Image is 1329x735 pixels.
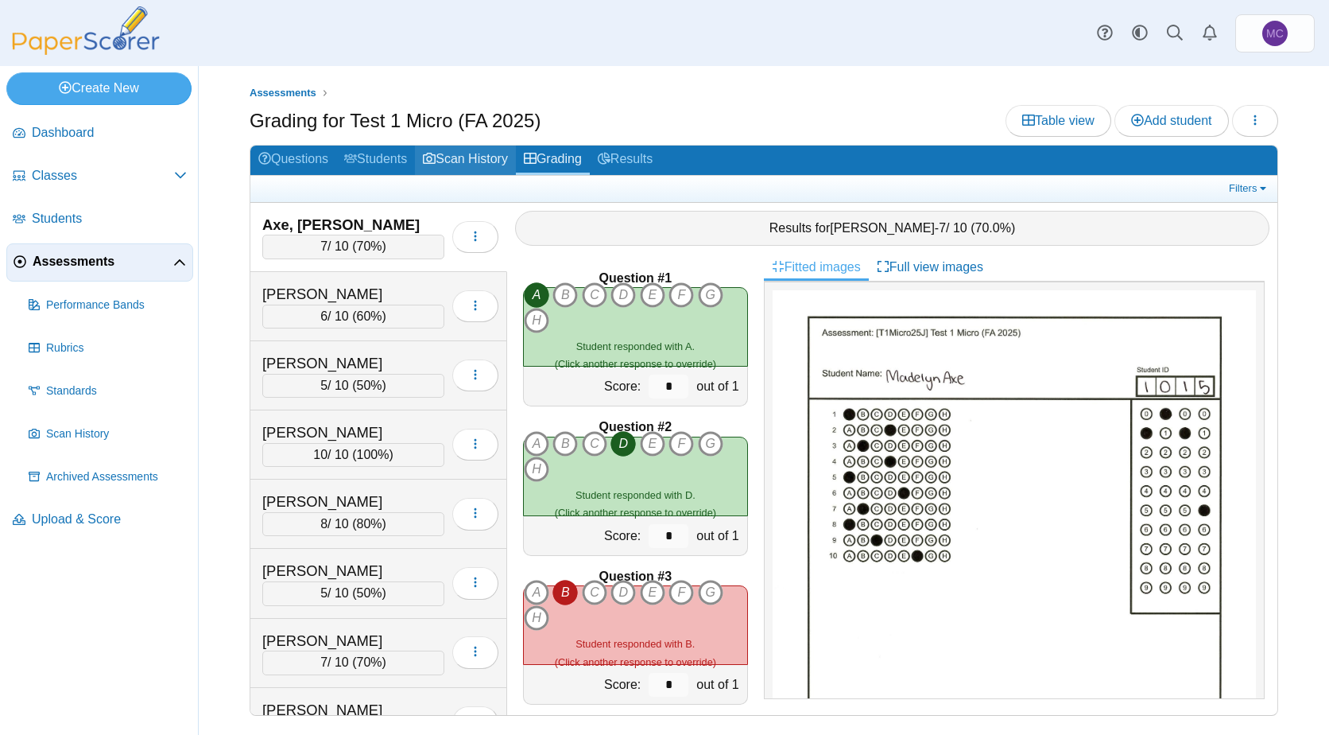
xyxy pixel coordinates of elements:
[576,340,695,352] span: Student responded with A.
[516,146,590,175] a: Grading
[599,270,672,287] b: Question #1
[555,489,716,519] small: (Click another response to override)
[320,309,327,323] span: 6
[640,431,665,457] i: E
[357,379,382,392] span: 50%
[22,372,193,410] a: Standards
[320,379,327,392] span: 5
[6,72,192,104] a: Create New
[250,146,336,175] a: Questions
[262,235,444,259] div: / 10 ( )
[524,431,549,457] i: A
[1262,21,1288,46] span: Michael Clark
[610,282,636,308] i: D
[22,286,193,325] a: Performance Bands
[555,340,716,370] small: (Click another response to override)
[1192,16,1227,51] a: Alerts
[32,124,187,142] span: Dashboard
[262,422,421,443] div: [PERSON_NAME]
[46,297,187,313] span: Performance Bands
[698,431,723,457] i: G
[313,448,327,461] span: 10
[22,415,193,453] a: Scan History
[552,282,578,308] i: B
[610,580,636,605] i: D
[262,443,444,467] div: / 10 ( )
[22,458,193,496] a: Archived Assessments
[262,305,444,329] div: / 10 ( )
[6,157,193,196] a: Classes
[599,418,672,436] b: Question #2
[698,580,723,605] i: G
[357,309,382,323] span: 60%
[6,243,193,282] a: Assessments
[552,580,578,605] i: B
[668,580,694,605] i: F
[668,431,694,457] i: F
[552,431,578,457] i: B
[524,665,645,704] div: Score:
[869,254,991,281] a: Full view images
[262,284,421,305] div: [PERSON_NAME]
[610,431,636,457] i: D
[524,516,645,555] div: Score:
[668,282,694,308] i: F
[692,516,746,555] div: out of 1
[599,568,672,585] b: Question #3
[1022,114,1095,127] span: Table view
[524,308,549,333] i: H
[6,200,193,239] a: Students
[6,6,165,55] img: PaperScorer
[262,512,444,536] div: / 10 ( )
[555,638,716,667] small: (Click another response to override)
[262,492,421,512] div: [PERSON_NAME]
[262,631,421,651] div: [PERSON_NAME]
[46,340,187,356] span: Rubrics
[582,431,607,457] i: C
[524,367,645,406] div: Score:
[246,84,320,103] a: Assessments
[262,700,421,721] div: [PERSON_NAME]
[692,367,746,406] div: out of 1
[1266,28,1284,39] span: Michael Clark
[1131,114,1211,127] span: Add student
[320,517,327,531] span: 8
[262,561,421,581] div: [PERSON_NAME]
[250,87,316,99] span: Assessments
[524,457,549,482] i: H
[524,580,549,605] i: A
[320,586,327,600] span: 5
[692,665,746,704] div: out of 1
[415,146,516,175] a: Scan History
[46,383,187,399] span: Standards
[698,282,723,308] i: G
[46,469,187,485] span: Archived Assessments
[6,44,165,57] a: PaperScorer
[320,655,327,669] span: 7
[32,511,187,528] span: Upload & Score
[33,253,173,270] span: Assessments
[262,651,444,675] div: / 10 ( )
[764,254,869,281] a: Fitted images
[582,580,607,605] i: C
[1005,105,1111,137] a: Table view
[524,282,549,308] i: A
[46,426,187,442] span: Scan History
[975,221,1011,235] span: 70.0%
[524,605,549,631] i: H
[515,211,1269,246] div: Results for - / 10 ( )
[250,107,541,134] h1: Grading for Test 1 Micro (FA 2025)
[357,655,382,669] span: 70%
[357,448,389,461] span: 100%
[262,374,444,398] div: / 10 ( )
[262,581,444,605] div: / 10 ( )
[357,517,382,531] span: 80%
[575,489,695,501] span: Student responded with D.
[590,146,661,175] a: Results
[830,221,935,235] span: [PERSON_NAME]
[6,115,193,153] a: Dashboard
[336,146,415,175] a: Students
[1235,14,1315,52] a: Michael Clark
[640,282,665,308] i: E
[6,501,193,539] a: Upload & Score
